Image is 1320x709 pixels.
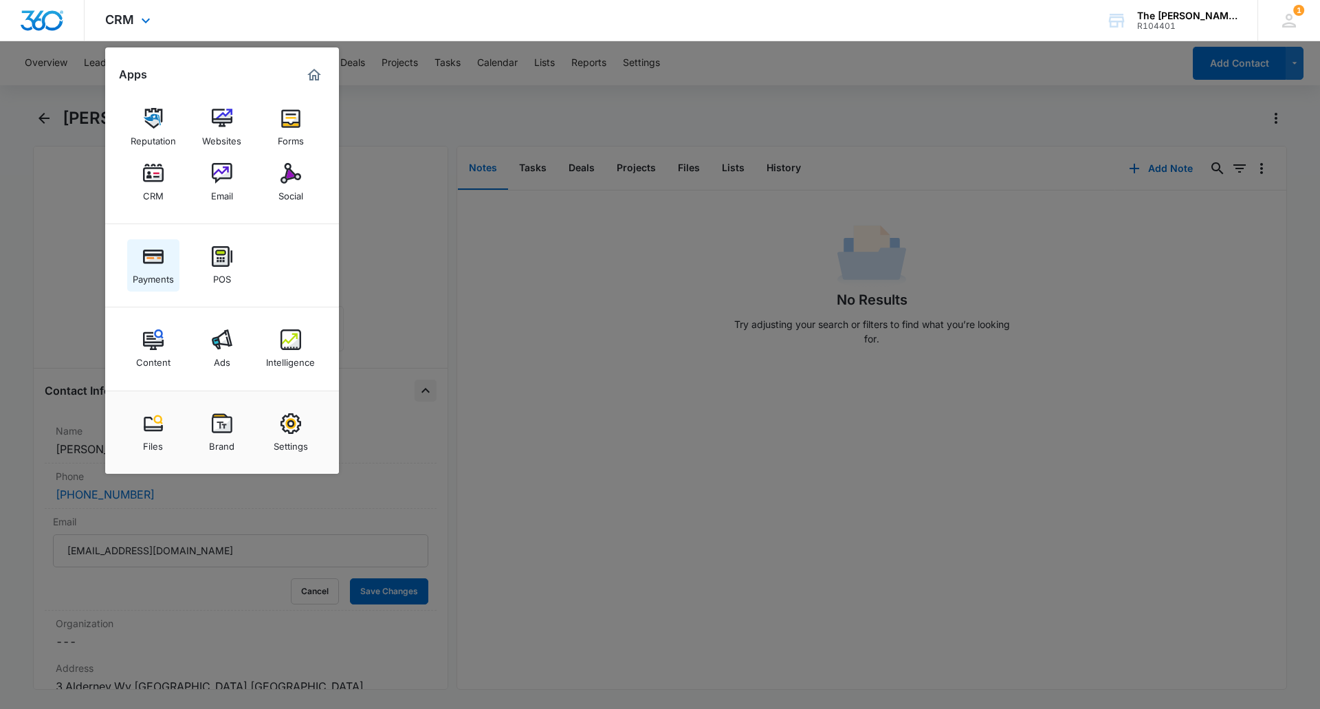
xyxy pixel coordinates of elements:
[213,267,231,285] div: POS
[1293,5,1304,16] span: 1
[211,184,233,201] div: Email
[127,101,179,153] a: Reputation
[119,68,147,81] h2: Apps
[278,129,304,146] div: Forms
[133,267,174,285] div: Payments
[265,323,317,375] a: Intelligence
[127,239,179,292] a: Payments
[265,406,317,459] a: Settings
[196,406,248,459] a: Brand
[131,129,176,146] div: Reputation
[127,406,179,459] a: Files
[136,350,170,368] div: Content
[143,434,163,452] div: Files
[105,12,134,27] span: CRM
[196,323,248,375] a: Ads
[143,184,164,201] div: CRM
[1293,5,1304,16] div: notifications count
[209,434,234,452] div: Brand
[1137,10,1237,21] div: account name
[278,184,303,201] div: Social
[266,350,315,368] div: Intelligence
[196,156,248,208] a: Email
[265,156,317,208] a: Social
[303,64,325,86] a: Marketing 360® Dashboard
[202,129,241,146] div: Websites
[214,350,230,368] div: Ads
[127,323,179,375] a: Content
[274,434,308,452] div: Settings
[127,156,179,208] a: CRM
[265,101,317,153] a: Forms
[196,101,248,153] a: Websites
[196,239,248,292] a: POS
[1137,21,1237,31] div: account id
